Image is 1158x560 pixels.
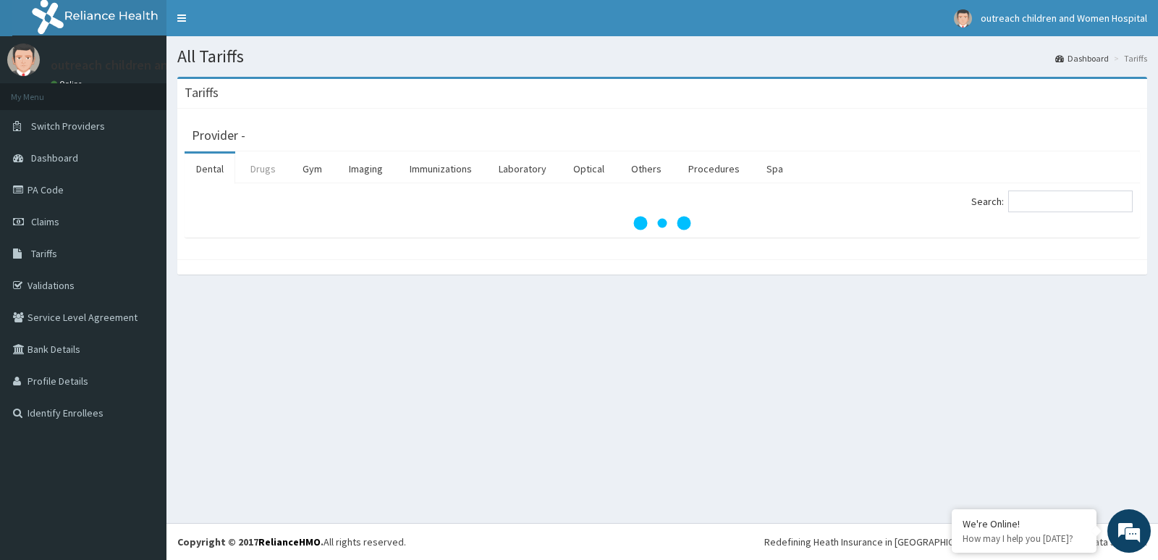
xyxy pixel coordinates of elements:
h1: All Tariffs [177,47,1147,66]
a: Immunizations [398,154,483,184]
a: Dashboard [1055,52,1109,64]
h3: Provider - [192,129,245,142]
input: Search: [1008,191,1133,212]
a: Optical [562,154,616,184]
h3: Tariffs [185,86,219,99]
a: Others [620,154,673,184]
span: Tariffs [31,247,57,260]
span: outreach children and Women Hospital [981,12,1147,25]
strong: Copyright © 2017 . [177,535,324,548]
a: Laboratory [487,154,558,184]
svg: audio-loading [633,194,691,252]
span: Switch Providers [31,120,105,133]
li: Tariffs [1110,52,1147,64]
a: Drugs [239,154,287,184]
span: Dashboard [31,151,78,164]
a: RelianceHMO [258,535,321,548]
a: Imaging [337,154,394,184]
span: Claims [31,215,59,228]
p: outreach children and Women Hospital [51,59,271,72]
p: How may I help you today? [963,532,1086,545]
footer: All rights reserved. [166,523,1158,560]
a: Gym [291,154,334,184]
div: We're Online! [963,517,1086,530]
a: Dental [185,154,235,184]
a: Procedures [677,154,751,184]
div: Redefining Heath Insurance in [GEOGRAPHIC_DATA] using Telemedicine and Data Science! [764,535,1147,549]
label: Search: [971,191,1133,212]
img: User Image [7,43,40,76]
a: Online [51,79,85,89]
img: User Image [954,9,972,28]
a: Spa [755,154,795,184]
